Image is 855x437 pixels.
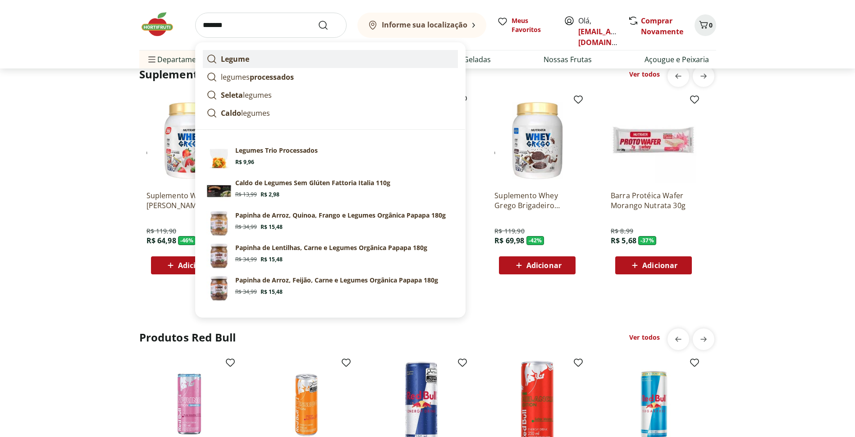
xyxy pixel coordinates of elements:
span: Adicionar [178,262,213,269]
b: Informe sua localização [382,20,467,30]
strong: Legume [221,54,249,64]
img: Suplemento Whey Grego Brigadeiro Nutrata 450g [494,98,580,183]
button: next [693,328,714,350]
strong: Caldo [221,108,241,118]
p: Papinha de Arroz, Feijão, Carne e Legumes Orgânica Papapa 180g [235,276,438,285]
img: Barra Protéica Wafer Morango Nutrata 30g [611,98,696,183]
span: R$ 119,90 [146,227,176,236]
button: Adicionar [615,256,692,274]
img: Principal [206,146,232,171]
button: Informe sua localização [357,13,486,38]
span: R$ 119,90 [494,227,524,236]
a: Legume [203,50,458,68]
img: Hortifruti [139,11,184,38]
a: Suplemento Whey Grego Brigadeiro Nutrata 450g [494,191,580,210]
a: Comprar Novamente [641,16,683,36]
a: legumesprocessados [203,68,458,86]
span: 0 [709,21,713,29]
button: Menu [146,49,157,70]
span: R$ 34,99 [235,288,257,296]
h2: Suplementos [139,67,210,82]
a: PrincipalPapinha de Arroz, Quinoa, Frango e Legumes Orgânica Papapa 180gR$ 34,99R$ 15,48 [203,207,458,240]
p: legumes [221,90,272,100]
button: Submit Search [318,20,339,31]
span: R$ 15,48 [261,223,283,231]
img: Principal [206,211,232,236]
strong: processados [250,72,294,82]
p: legumes [221,72,294,82]
a: Meus Favoritos [497,16,553,34]
span: - 37 % [638,236,656,245]
input: search [195,13,347,38]
a: Nossas Frutas [544,54,592,65]
button: Adicionar [151,256,228,274]
h2: Produtos Red Bull [139,330,236,345]
span: Adicionar [642,262,677,269]
span: R$ 34,99 [235,256,257,263]
a: Suplemento Whey [PERSON_NAME] Nutrata 450g [146,191,232,210]
a: PrincipalCaldo de Legumes Sem Glúten Fattoria Italia 110gR$ 13,99R$ 2,98 [203,175,458,207]
a: Seletalegumes [203,86,458,104]
a: Barra Protéica Wafer Morango Nutrata 30g [611,191,696,210]
a: [EMAIL_ADDRESS][DOMAIN_NAME] [578,27,641,47]
span: R$ 13,99 [235,191,257,198]
a: PrincipalLegumes Trio ProcessadosR$ 9,96 [203,142,458,175]
img: Principal [206,243,232,269]
img: Principal [206,276,232,301]
a: Açougue e Peixaria [645,54,709,65]
a: Ver todos [629,333,660,342]
span: R$ 15,48 [261,288,283,296]
p: Legumes Trio Processados [235,146,318,155]
img: Principal [206,178,232,204]
span: Meus Favoritos [512,16,553,34]
img: Suplemento Whey Grego Morango Nutrata 450g [146,98,232,183]
p: Caldo de Legumes Sem Glúten Fattoria Italia 110g [235,178,390,187]
span: - 42 % [526,236,544,245]
span: Olá, [578,15,618,48]
span: R$ 64,98 [146,236,176,246]
span: R$ 5,68 [611,236,636,246]
a: PrincipalPapinha de Lentilhas, Carne e Legumes Orgânica Papapa 180gR$ 34,99R$ 15,48 [203,240,458,272]
p: Papinha de Lentilhas, Carne e Legumes Orgânica Papapa 180g [235,243,427,252]
button: next [693,65,714,87]
span: Adicionar [526,262,562,269]
p: legumes [221,108,270,118]
button: previous [668,65,689,87]
span: - 46 % [178,236,196,245]
span: R$ 9,96 [235,159,254,166]
button: previous [668,328,689,350]
a: PrincipalPapinha de Arroz, Feijão, Carne e Legumes Orgânica Papapa 180gR$ 34,99R$ 15,48 [203,272,458,305]
span: R$ 15,48 [261,256,283,263]
span: R$ 69,98 [494,236,524,246]
span: R$ 2,98 [261,191,279,198]
span: Departamentos [146,49,211,70]
a: Caldolegumes [203,104,458,122]
strong: Seleta [221,90,243,100]
span: R$ 34,99 [235,223,257,231]
a: Ver todos [629,70,660,79]
button: Adicionar [499,256,576,274]
button: Carrinho [695,14,716,36]
span: R$ 8,99 [611,227,633,236]
p: Papinha de Arroz, Quinoa, Frango e Legumes Orgânica Papapa 180g [235,211,446,220]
